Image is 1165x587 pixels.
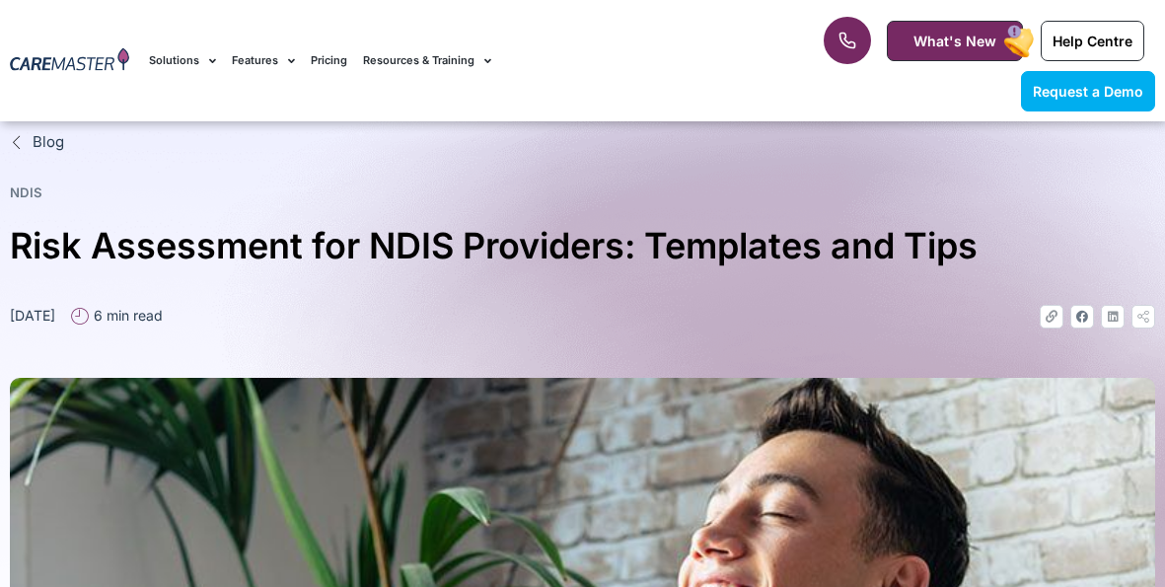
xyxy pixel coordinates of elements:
a: Help Centre [1041,21,1144,61]
a: Solutions [149,28,216,94]
a: NDIS [10,184,42,200]
a: Request a Demo [1021,71,1155,111]
span: 6 min read [89,305,163,326]
span: Blog [28,131,64,154]
a: Blog [10,131,1155,154]
a: What's New [887,21,1023,61]
time: [DATE] [10,307,55,324]
img: CareMaster Logo [10,47,129,74]
a: Resources & Training [363,28,491,94]
span: Help Centre [1053,33,1132,49]
h1: Risk Assessment for NDIS Providers: Templates and Tips [10,217,1155,275]
span: Request a Demo [1033,83,1143,100]
nav: Menu [149,28,743,94]
a: Pricing [311,28,347,94]
a: Features [232,28,295,94]
span: What's New [913,33,996,49]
